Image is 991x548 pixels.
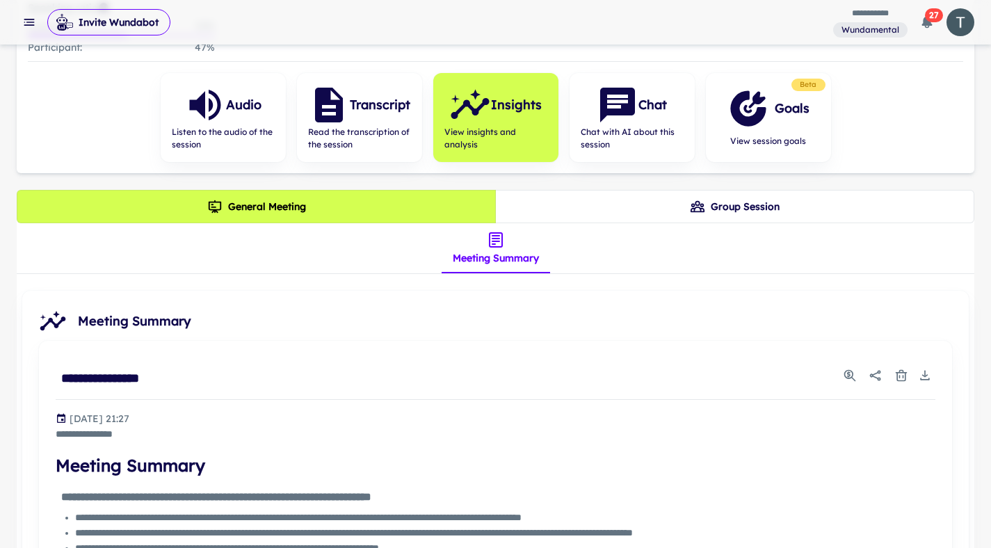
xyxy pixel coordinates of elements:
span: View session goals [727,135,809,147]
div: theme selection [17,190,974,223]
span: 27 [925,8,943,22]
p: Generated at [70,411,129,426]
p: 47 % [195,40,215,56]
h6: Goals [775,99,809,118]
h4: Meeting Summary [56,453,935,478]
button: Meeting Summary [442,223,550,273]
button: GoalsView session goals [706,73,831,162]
span: You are a member of this workspace. Contact your workspace owner for assistance. [833,21,908,38]
button: TranscriptRead the transcription of the session [297,73,422,162]
h6: Chat [638,95,667,115]
button: Group Session [495,190,974,223]
span: Read the transcription of the session [308,126,411,151]
button: Delete [891,365,912,386]
button: Share report [863,363,888,388]
p: Participant : [28,40,82,56]
button: 27 [913,8,941,36]
button: Download [915,365,935,386]
span: Beta [794,79,823,90]
h6: Audio [226,95,261,115]
h6: Transcript [350,95,410,115]
button: General Meeting [17,190,496,223]
span: Listen to the audio of the session [172,126,275,151]
span: View insights and analysis [444,126,547,151]
button: Invite Wundabot [47,9,170,35]
button: AudioListen to the audio of the session [161,73,286,162]
span: Meeting Summary [78,312,958,331]
span: Chat with AI about this session [581,126,684,151]
span: Invite Wundabot to record a meeting [47,8,170,36]
span: Wundamental [836,24,905,36]
div: insights tabs [442,223,550,273]
button: InsightsView insights and analysis [433,73,558,162]
h6: Insights [491,95,542,115]
img: photoURL [946,8,974,36]
button: Usage Statistics [839,365,860,386]
button: ChatChat with AI about this session [570,73,695,162]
